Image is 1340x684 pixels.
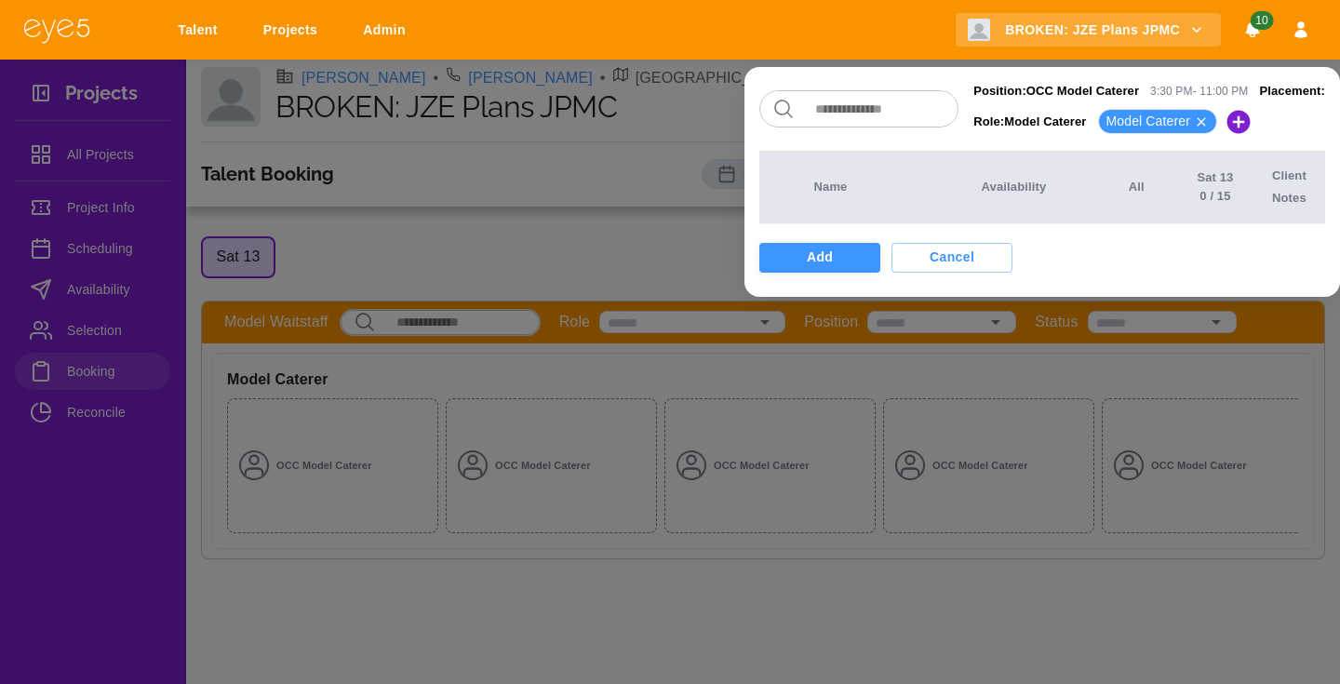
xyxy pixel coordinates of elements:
[759,243,880,273] button: Add
[251,13,336,47] a: Projects
[798,151,966,224] th: Name
[1106,112,1190,131] p: Model Caterer
[967,151,1100,224] th: Availability
[956,13,1221,47] button: BROKEN: JZE Plans JPMC
[1257,151,1325,224] th: Client Notes
[351,13,424,47] a: Admin
[22,17,91,44] img: eye5
[1188,168,1242,187] p: Sat 13
[1236,13,1269,47] button: Notifications
[1188,187,1242,206] p: 0 / 15
[166,13,236,47] a: Talent
[968,19,990,41] img: Client logo
[1250,11,1273,30] span: 10
[1259,82,1325,101] p: Placement:
[1100,151,1173,224] th: All
[973,113,1086,131] p: Role: Model Caterer
[1150,83,1248,100] p: 3:30 PM - 11:00 PM
[891,243,1012,273] button: Cancel
[973,82,1139,101] p: Position: OCC Model Caterer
